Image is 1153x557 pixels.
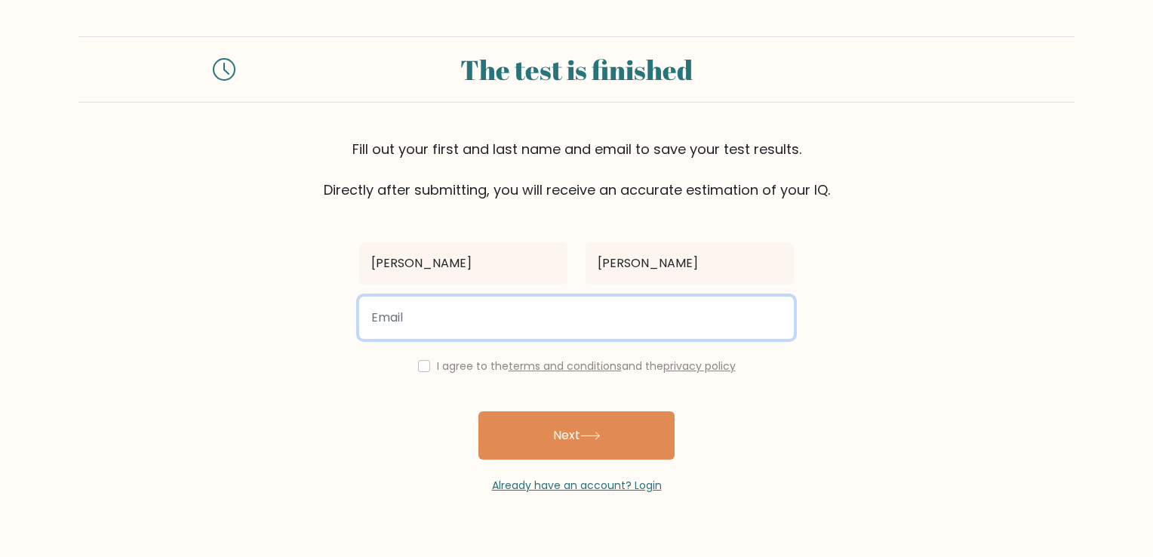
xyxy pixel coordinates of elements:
[509,359,622,374] a: terms and conditions
[478,411,675,460] button: Next
[586,242,794,285] input: Last name
[663,359,736,374] a: privacy policy
[78,139,1075,200] div: Fill out your first and last name and email to save your test results. Directly after submitting,...
[359,242,567,285] input: First name
[492,478,662,493] a: Already have an account? Login
[437,359,736,374] label: I agree to the and the
[254,49,899,90] div: The test is finished
[359,297,794,339] input: Email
